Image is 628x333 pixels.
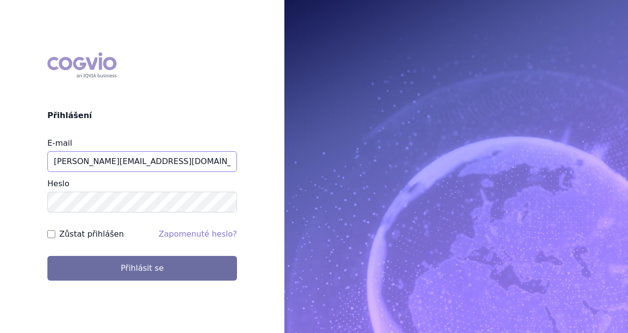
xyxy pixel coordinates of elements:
[47,138,72,148] label: E-mail
[47,179,69,188] label: Heslo
[158,229,237,239] a: Zapomenuté heslo?
[59,228,124,240] label: Zůstat přihlášen
[47,256,237,281] button: Přihlásit se
[47,52,117,78] div: COGVIO
[47,110,237,122] h2: Přihlášení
